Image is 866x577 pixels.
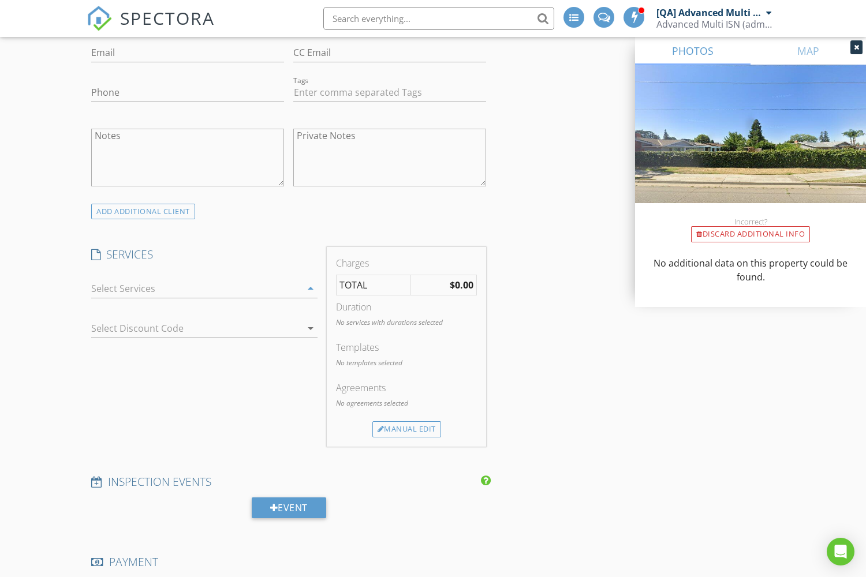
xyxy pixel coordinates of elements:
a: MAP [751,37,866,65]
div: Open Intercom Messenger [827,538,854,565]
div: Manual Edit [372,421,441,437]
div: [QA] Advanced Multi ISN (admin) [656,7,763,18]
div: Charges [336,256,477,270]
p: No agreements selected [336,398,477,409]
div: Incorrect? [635,217,866,226]
div: Duration [336,300,477,314]
div: Event [252,497,326,518]
div: Agreements [336,381,477,395]
p: No templates selected [336,358,477,368]
img: The Best Home Inspection Software - Spectora [87,6,112,31]
td: TOTAL [337,275,411,295]
img: streetview [635,65,866,231]
h4: PAYMENT [91,554,486,569]
a: PHOTOS [635,37,751,65]
input: Search everything... [323,7,554,30]
div: Discard Additional info [691,226,810,242]
div: Templates [336,340,477,354]
a: SPECTORA [87,16,215,40]
i: arrow_drop_down [304,321,318,335]
h4: SERVICES [91,247,318,262]
p: No services with durations selected [336,317,477,328]
div: ADD ADDITIONAL client [91,204,195,219]
i: arrow_drop_down [304,282,318,295]
p: No additional data on this property could be found. [649,256,852,284]
strong: $0.00 [450,279,473,291]
div: Advanced Multi ISN (admin) Company [656,18,772,30]
h4: INSPECTION EVENTS [91,474,486,489]
span: SPECTORA [120,6,215,30]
